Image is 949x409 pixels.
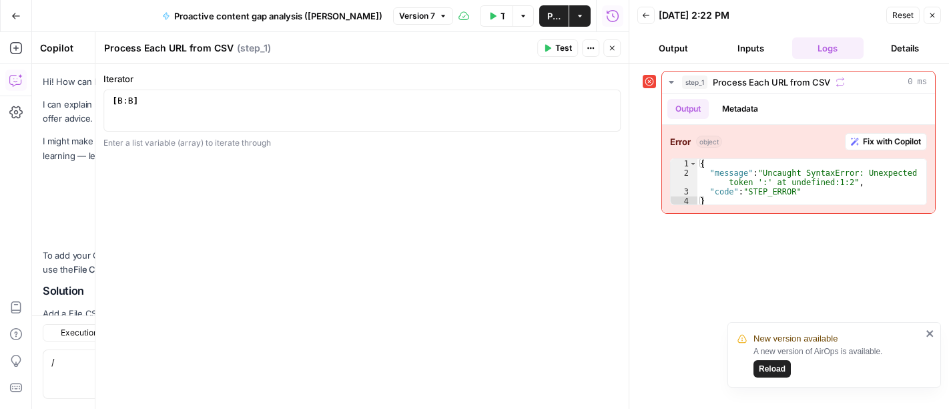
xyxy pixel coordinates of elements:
[753,332,838,346] span: New version available
[689,159,697,168] span: Toggle code folding, rows 1 through 4
[869,37,941,59] button: Details
[43,75,274,89] p: Hi! How can I help with your workflow?
[926,328,935,339] button: close
[40,41,170,55] div: Copilot
[863,136,921,148] span: Fix with Copilot
[671,168,697,187] div: 2
[399,10,435,22] span: Version 7
[43,285,274,297] h2: Solution
[662,94,935,213] div: 0 ms
[696,136,722,148] span: object
[103,137,621,149] div: Enter a list variable (array) to iterate through
[154,5,390,27] button: Proactive content gap analysis ([PERSON_NAME])
[539,5,569,27] button: Publish
[714,99,766,119] button: Metadata
[537,39,578,57] button: Test
[51,356,265,369] textarea: /
[667,99,709,119] button: Output
[104,41,234,55] textarea: Process Each URL from CSV
[637,37,709,59] button: Output
[753,346,922,378] div: A new version of AirOps is available.
[43,324,104,342] button: Execution
[759,363,785,375] span: Reload
[174,9,382,23] span: Proactive content gap analysis ([PERSON_NAME])
[61,327,98,339] span: Execution
[555,42,572,54] span: Test
[671,159,697,168] div: 1
[103,72,621,86] label: Iterator
[670,135,691,148] strong: Error
[792,37,864,59] button: Logs
[43,307,274,349] p: Add a File CSV input to allow users to upload CSV files that will be automatically converted into...
[662,72,935,93] button: 0 ms
[237,41,271,55] span: ( step_1 )
[393,7,453,25] button: Version 7
[43,249,274,277] p: To add your CSV file as a workflow input, you'll need to use the input type. Here's how to set it...
[671,187,697,196] div: 3
[480,5,513,27] button: Test Workflow
[73,264,107,275] strong: File CSV
[753,360,791,378] button: Reload
[713,76,830,89] span: Process Each URL from CSV
[501,9,505,23] span: Test Workflow
[682,76,707,89] span: step_1
[43,98,274,126] p: I can explain steps, debug, write prompts, code, and offer advice.
[671,196,697,206] div: 4
[43,134,274,162] p: I might make mistakes now and then, but I’m always learning — let’s tackle it together!
[892,9,914,21] span: Reset
[845,133,927,150] button: Fix with Copilot
[547,9,561,23] span: Publish
[715,37,787,59] button: Inputs
[908,76,927,88] span: 0 ms
[886,7,920,24] button: Reset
